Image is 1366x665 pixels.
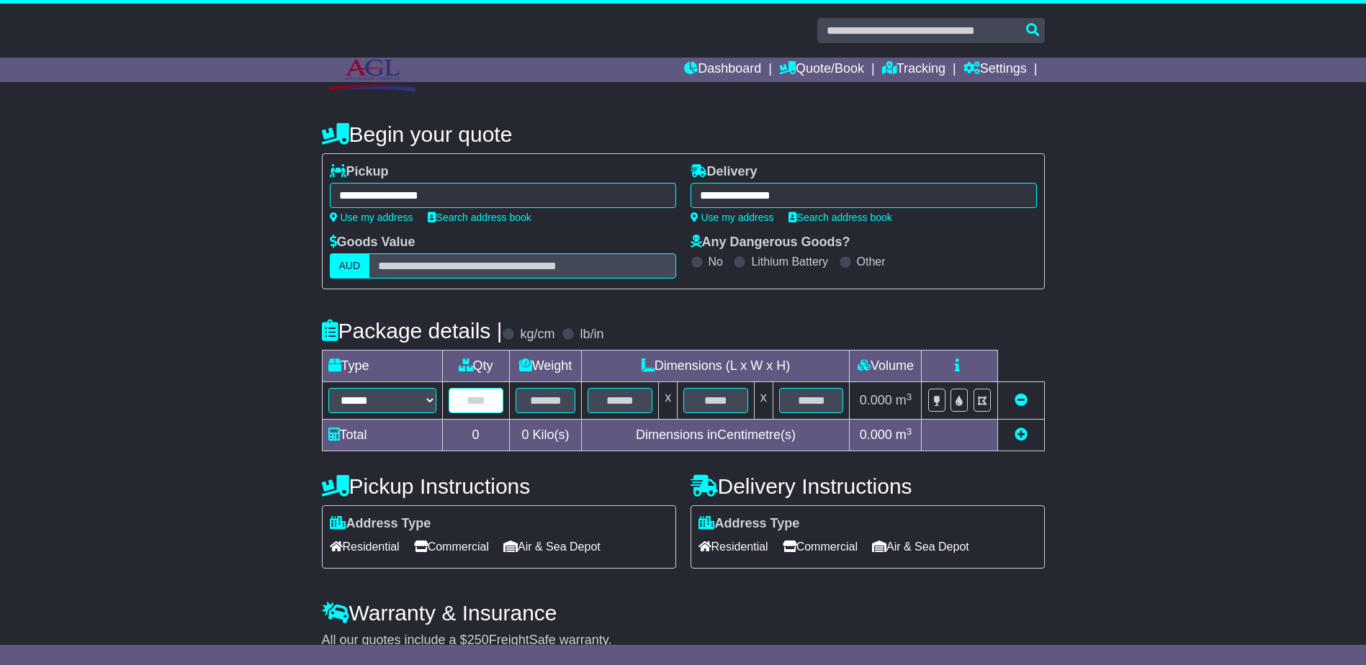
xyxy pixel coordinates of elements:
[788,212,892,223] a: Search address book
[322,350,442,382] td: Type
[860,393,892,407] span: 0.000
[896,427,912,442] span: m
[322,474,676,498] h4: Pickup Instructions
[322,420,442,451] td: Total
[783,535,858,558] span: Commercial
[779,58,864,82] a: Quote/Book
[330,164,389,180] label: Pickup
[580,327,603,343] label: lb/in
[1015,427,1028,442] a: Add new item
[882,58,945,82] a: Tracking
[691,235,850,250] label: Any Dangerous Goods?
[330,235,415,250] label: Goods Value
[691,212,774,223] a: Use my address
[442,420,509,451] td: 0
[467,633,489,647] span: 250
[872,535,969,558] span: Air & Sea Depot
[659,382,678,420] td: x
[582,350,850,382] td: Dimensions (L x W x H)
[963,58,1027,82] a: Settings
[709,255,723,268] label: No
[754,382,773,420] td: x
[857,255,886,268] label: Other
[322,122,1045,146] h4: Begin your quote
[509,420,582,451] td: Kilo(s)
[520,327,554,343] label: kg/cm
[691,474,1045,498] h4: Delivery Instructions
[698,516,800,532] label: Address Type
[322,319,503,343] h4: Package details |
[860,427,892,442] span: 0.000
[691,164,758,180] label: Delivery
[330,253,370,279] label: AUD
[907,426,912,437] sup: 3
[521,427,529,442] span: 0
[428,212,531,223] a: Search address book
[896,393,912,407] span: m
[698,535,768,558] span: Residential
[582,420,850,451] td: Dimensions in Centimetre(s)
[330,516,431,532] label: Address Type
[322,601,1045,625] h4: Warranty & Insurance
[509,350,582,382] td: Weight
[442,350,509,382] td: Qty
[850,350,922,382] td: Volume
[414,535,489,558] span: Commercial
[503,535,601,558] span: Air & Sea Depot
[907,392,912,402] sup: 3
[330,212,413,223] a: Use my address
[322,633,1045,648] div: All our quotes include a $ FreightSafe warranty.
[1015,393,1028,407] a: Remove this item
[684,58,761,82] a: Dashboard
[330,535,400,558] span: Residential
[751,255,828,268] label: Lithium Battery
